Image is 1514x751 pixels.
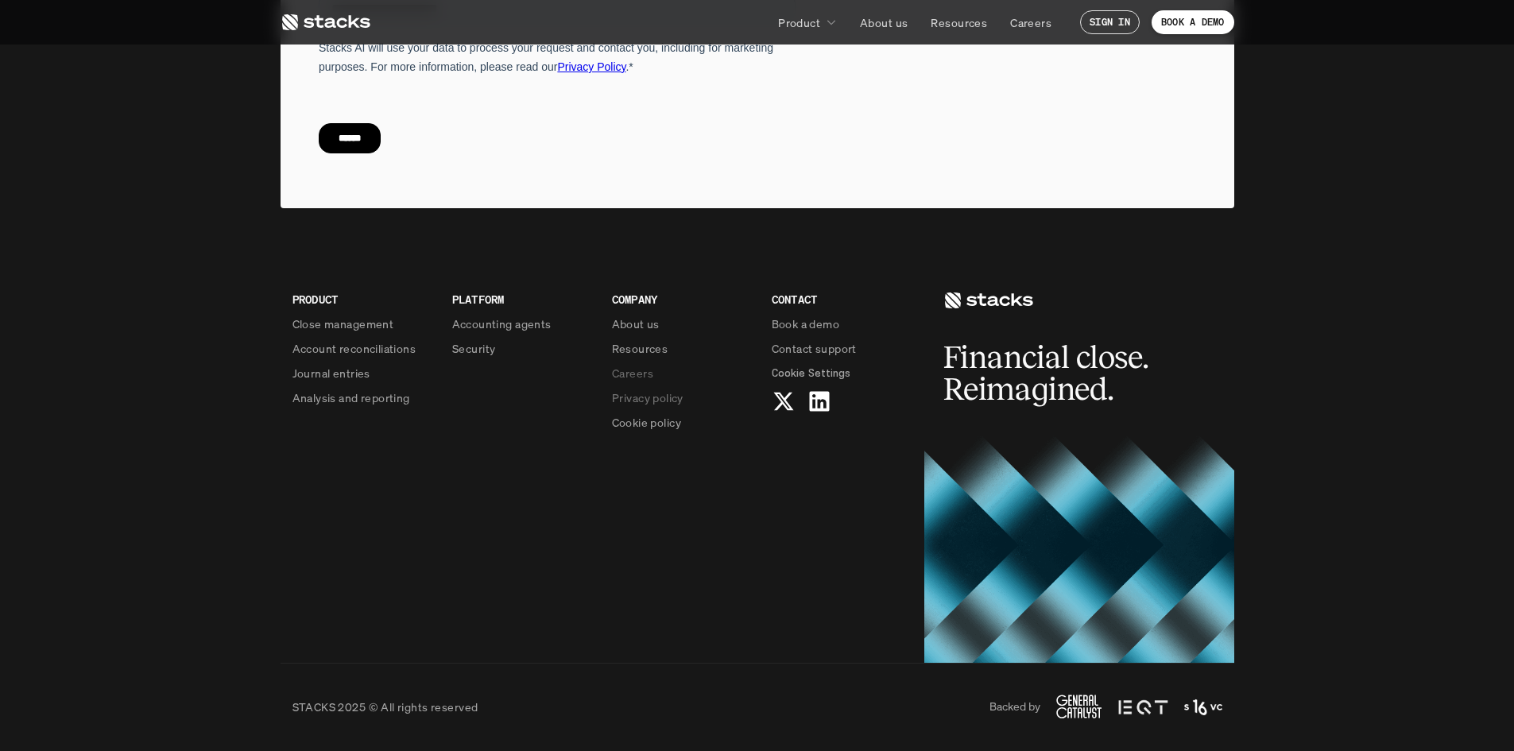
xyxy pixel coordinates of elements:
p: Contact support [772,340,857,357]
button: Cookie Trigger [772,365,850,381]
p: Resources [612,340,668,357]
a: SIGN IN [1080,10,1140,34]
p: STACKS 2025 © All rights reserved [292,699,478,715]
p: Account reconciliations [292,340,416,357]
p: Journal entries [292,365,370,381]
a: Security [452,340,593,357]
p: Privacy policy [612,389,683,406]
a: Account reconciliations [292,340,433,357]
p: Analysis and reporting [292,389,410,406]
a: Cookie policy [612,414,753,431]
a: Journal entries [292,365,433,381]
p: Accounting agents [452,315,552,332]
h2: Financial close. Reimagined. [943,342,1182,405]
p: Backed by [989,700,1040,714]
p: COMPANY [612,291,753,308]
p: About us [860,14,908,31]
a: Contact support [772,340,912,357]
p: Cookie policy [612,414,681,431]
a: About us [850,8,917,37]
p: Resources [931,14,987,31]
span: Cookie Settings [772,365,850,381]
a: Book a demo [772,315,912,332]
a: Careers [612,365,753,381]
a: Accounting agents [452,315,593,332]
p: CONTACT [772,291,912,308]
a: Careers [1001,8,1061,37]
p: PLATFORM [452,291,593,308]
p: SIGN IN [1090,17,1130,28]
p: About us [612,315,660,332]
a: About us [612,315,753,332]
a: Privacy policy [612,389,753,406]
p: Security [452,340,495,357]
p: Close management [292,315,394,332]
a: Analysis and reporting [292,389,433,406]
p: Product [778,14,820,31]
a: Close management [292,315,433,332]
p: Book a demo [772,315,840,332]
a: Resources [612,340,753,357]
a: BOOK A DEMO [1152,10,1234,34]
p: Careers [612,365,653,381]
p: PRODUCT [292,291,433,308]
a: Resources [921,8,997,37]
p: BOOK A DEMO [1161,17,1225,28]
p: Careers [1010,14,1051,31]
